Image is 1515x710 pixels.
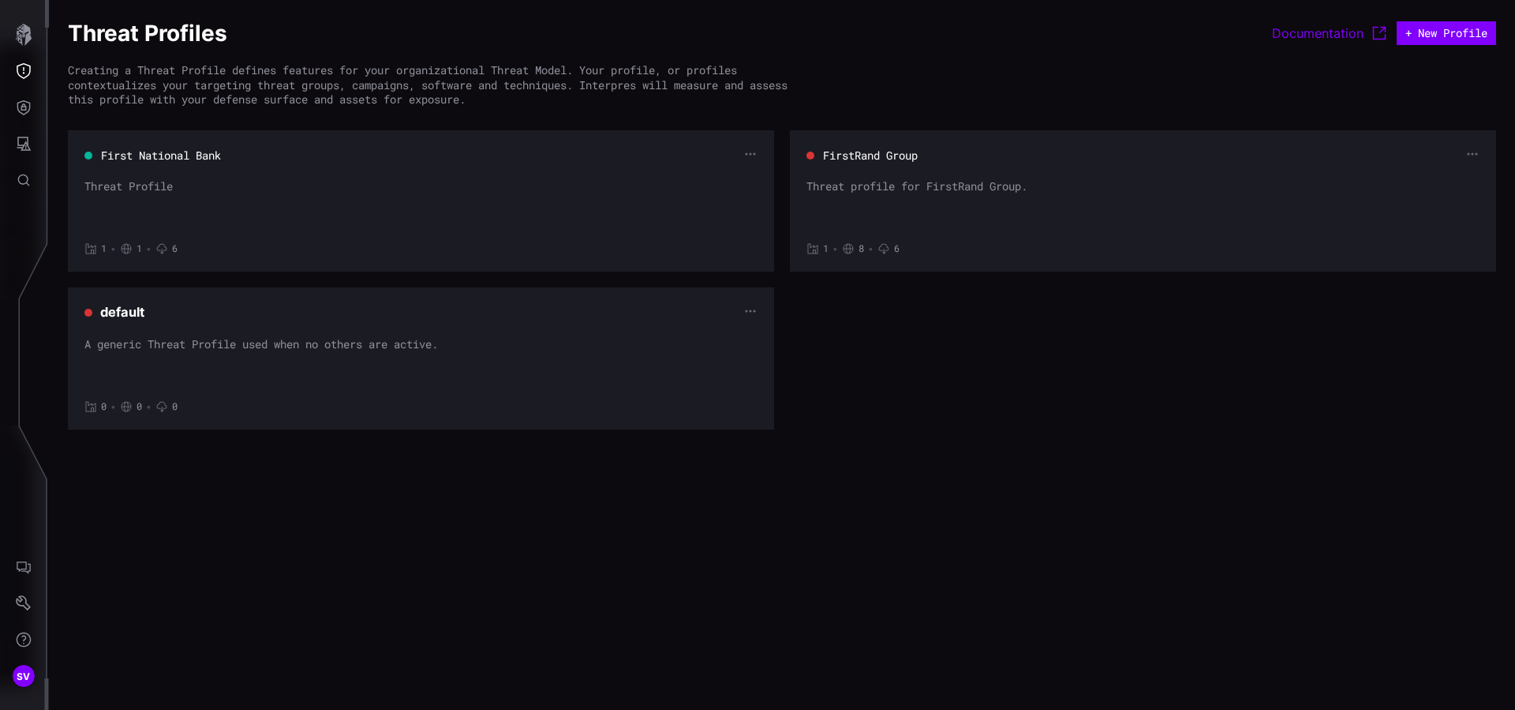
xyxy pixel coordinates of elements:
[137,242,142,255] span: 1
[100,148,222,163] button: First National Bank
[68,19,1272,47] h1: Threat Profiles
[858,242,864,255] span: 8
[110,400,116,413] span: •
[84,337,757,385] div: A generic Threat Profile used when no others are active.
[868,242,873,255] span: •
[101,400,107,413] span: 0
[110,242,116,255] span: •
[1272,24,1389,43] a: Documentation
[17,668,31,685] span: SV
[172,242,178,255] span: 6
[1397,21,1496,45] button: + New Profile
[146,400,151,413] span: •
[84,179,757,227] div: Threat Profile
[68,63,802,107] div: Creating a Threat Profile defines features for your organizational Threat Model. Your profile, or...
[822,148,918,163] button: FirstRand Group
[1,658,47,694] button: SV
[137,400,142,413] span: 0
[172,400,178,413] span: 0
[101,242,107,255] span: 1
[894,242,900,255] span: 6
[832,242,838,255] span: •
[823,242,829,255] span: 1
[806,179,1479,227] div: Threat profile for FirstRand Group.
[100,304,144,320] span: default
[146,242,151,255] span: •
